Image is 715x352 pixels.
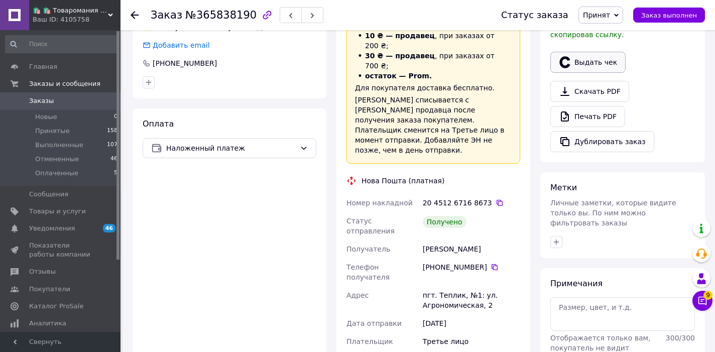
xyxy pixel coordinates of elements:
span: Дата отправки [346,319,402,327]
li: , при заказах от 700 ₴; [355,51,512,71]
span: Принят [583,11,610,19]
span: Покупатели [29,285,70,294]
span: Примечания [550,279,603,288]
span: Аналитика [29,319,66,328]
a: Печать PDF [550,106,625,127]
span: Заказы [29,96,54,105]
span: Главная [29,62,57,71]
div: пгт. Теплик, №1: ул. Агрономическая, 2 [421,286,522,314]
span: Каталог ProSale [29,302,83,311]
div: [DATE] [421,314,522,332]
span: Наложенный платеж [166,143,296,154]
span: 30 ₴ — продавец [365,52,435,60]
span: Номер накладной [346,199,413,207]
button: Дублировать заказ [550,131,654,152]
span: Сообщения [29,190,68,199]
span: 5 [114,169,117,178]
span: 0 [114,112,117,122]
span: Статус отправления [346,217,395,235]
button: Чат с покупателем9 [692,291,712,311]
span: Уведомления [29,224,75,233]
span: 10 ₴ — продавец [365,32,435,40]
span: Метки [550,183,577,192]
span: 9 [703,291,712,300]
span: 107 [107,141,117,150]
div: Статус заказа [501,10,568,20]
div: [PHONE_NUMBER] [152,58,218,68]
span: Плательщик [346,337,393,345]
div: Третье лицо [421,332,522,350]
li: , при заказах от 200 ₴; [355,31,512,51]
span: Оплата [143,119,174,129]
span: остаток — Prom. [365,72,432,80]
div: Ваш ID: 4105758 [33,15,121,24]
span: Товары и услуги [29,207,86,216]
span: Заказ выполнен [641,12,697,19]
span: Добавить отзыв [257,23,316,31]
span: Новые [35,112,57,122]
span: Заказы и сообщения [29,79,100,88]
span: Заказ [151,9,182,21]
span: №365838190 [185,9,257,21]
span: Оплаченные [35,169,78,178]
button: Заказ выполнен [633,8,705,23]
div: Добавить email [152,40,211,50]
span: 100% [153,23,173,31]
span: Отмененные [35,155,79,164]
div: 20 4512 6716 8673 [423,198,520,208]
span: Показатели работы компании [29,241,93,259]
div: [PERSON_NAME] [421,240,522,258]
span: Адрес [346,291,369,299]
span: 158 [107,127,117,136]
a: Скачать PDF [550,81,629,102]
span: 46 [110,155,117,164]
div: [PERSON_NAME] списывается с [PERSON_NAME] продавца после получения заказа покупателем. Плательщик... [355,95,512,155]
div: Для покупателя доставка бесплатно. [355,83,512,93]
div: Нова Пошта (платная) [359,176,447,186]
span: Личные заметки, которые видите только вы. По ним можно фильтровать заказы [550,199,676,227]
span: Телефон получателя [346,263,390,281]
span: Отзывы [29,267,56,276]
span: 🛍️ 🛍️ Товаромания 🛍️ 🛍️ [33,6,108,15]
span: 300 / 300 [666,334,695,342]
button: Выдать чек [550,52,626,73]
input: Поиск [5,35,118,53]
span: У вас есть 27 дней, чтобы отправить запрос на отзыв покупателю, скопировав ссылку. [550,11,687,39]
span: Принятые [35,127,70,136]
div: Получено [423,216,466,228]
span: Выполненные [35,141,83,150]
div: [PHONE_NUMBER] [423,262,520,272]
div: Добавить email [142,40,211,50]
span: Получатель [346,245,390,253]
div: Вернуться назад [131,10,139,20]
span: 46 [103,224,115,232]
